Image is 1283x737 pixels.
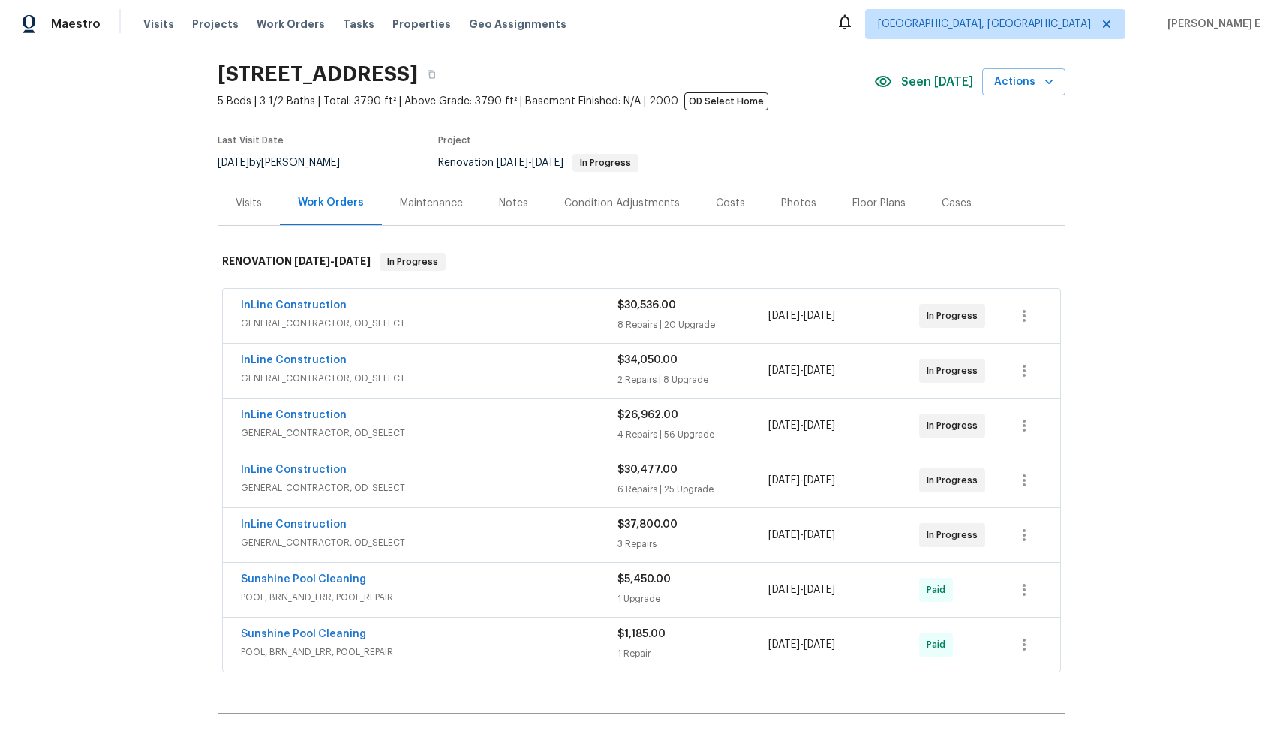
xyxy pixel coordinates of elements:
span: Visits [143,17,174,32]
div: Maintenance [400,196,463,211]
span: [PERSON_NAME] E [1161,17,1260,32]
span: [DATE] [804,311,835,321]
a: Sunshine Pool Cleaning [241,629,366,639]
span: [DATE] [335,256,371,266]
span: - [768,418,835,433]
span: [DATE] [768,530,800,540]
span: Project [438,136,471,145]
a: Sunshine Pool Cleaning [241,574,366,585]
span: Work Orders [257,17,325,32]
div: Visits [236,196,262,211]
span: - [768,363,835,378]
div: Costs [716,196,745,211]
span: - [768,308,835,323]
span: Geo Assignments [469,17,566,32]
span: Paid [927,637,951,652]
span: $5,450.00 [617,574,671,585]
span: GENERAL_CONTRACTOR, OD_SELECT [241,426,617,441]
span: [DATE] [804,365,835,376]
span: Properties [392,17,451,32]
button: Actions [982,68,1065,96]
span: [DATE] [768,420,800,431]
span: [DATE] [218,158,249,168]
span: GENERAL_CONTRACTOR, OD_SELECT [241,371,617,386]
span: In Progress [927,473,984,488]
a: InLine Construction [241,519,347,530]
span: In Progress [927,528,984,543]
span: - [768,582,835,597]
a: InLine Construction [241,355,347,365]
span: $1,185.00 [617,629,666,639]
h6: RENOVATION [222,253,371,271]
div: Work Orders [298,195,364,210]
a: InLine Construction [241,465,347,475]
span: $30,536.00 [617,300,676,311]
span: [DATE] [804,639,835,650]
div: by [PERSON_NAME] [218,154,358,172]
span: $37,800.00 [617,519,678,530]
div: Notes [499,196,528,211]
span: [DATE] [497,158,528,168]
span: In Progress [927,418,984,433]
span: Maestro [51,17,101,32]
span: [DATE] [804,585,835,595]
span: [DATE] [768,639,800,650]
span: [DATE] [768,585,800,595]
div: 2 Repairs | 8 Upgrade [617,372,768,387]
span: Last Visit Date [218,136,284,145]
span: In Progress [381,254,444,269]
h2: [STREET_ADDRESS] [218,67,418,82]
span: - [768,637,835,652]
div: Photos [781,196,816,211]
div: Condition Adjustments [564,196,680,211]
div: 1 Repair [617,646,768,661]
span: GENERAL_CONTRACTOR, OD_SELECT [241,316,617,331]
span: $30,477.00 [617,465,678,475]
span: [GEOGRAPHIC_DATA], [GEOGRAPHIC_DATA] [878,17,1091,32]
span: 5 Beds | 3 1/2 Baths | Total: 3790 ft² | Above Grade: 3790 ft² | Basement Finished: N/A | 2000 [218,94,874,109]
div: 3 Repairs [617,537,768,552]
span: - [768,473,835,488]
a: InLine Construction [241,300,347,311]
span: POOL, BRN_AND_LRR, POOL_REPAIR [241,590,617,605]
span: Actions [994,73,1053,92]
div: 8 Repairs | 20 Upgrade [617,317,768,332]
div: 1 Upgrade [617,591,768,606]
span: - [768,528,835,543]
a: InLine Construction [241,410,347,420]
div: RENOVATION [DATE]-[DATE]In Progress [218,238,1065,286]
span: [DATE] [768,311,800,321]
span: $34,050.00 [617,355,678,365]
span: [DATE] [768,475,800,486]
div: Floor Plans [852,196,906,211]
span: [DATE] [804,530,835,540]
div: Cases [942,196,972,211]
span: Renovation [438,158,638,168]
span: [DATE] [532,158,563,168]
span: GENERAL_CONTRACTOR, OD_SELECT [241,535,617,550]
span: Seen [DATE] [901,74,973,89]
div: 6 Repairs | 25 Upgrade [617,482,768,497]
span: Tasks [343,19,374,29]
span: - [497,158,563,168]
span: POOL, BRN_AND_LRR, POOL_REPAIR [241,645,617,660]
span: - [294,256,371,266]
span: GENERAL_CONTRACTOR, OD_SELECT [241,480,617,495]
span: In Progress [574,158,637,167]
span: In Progress [927,363,984,378]
span: $26,962.00 [617,410,678,420]
span: In Progress [927,308,984,323]
span: [DATE] [768,365,800,376]
span: [DATE] [804,475,835,486]
span: Projects [192,17,239,32]
span: OD Select Home [684,92,768,110]
span: [DATE] [294,256,330,266]
div: 4 Repairs | 56 Upgrade [617,427,768,442]
span: [DATE] [804,420,835,431]
span: Paid [927,582,951,597]
button: Copy Address [418,61,445,88]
